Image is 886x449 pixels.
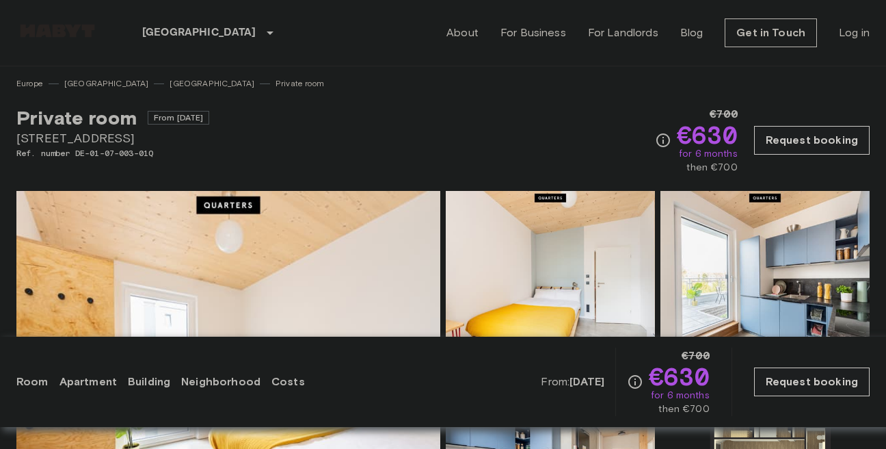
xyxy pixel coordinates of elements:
[16,147,209,159] span: Ref. number DE-01-07-003-01Q
[725,18,817,47] a: Get in Touch
[658,402,709,416] span: then €700
[677,123,738,147] span: €630
[754,368,870,396] a: Request booking
[651,389,710,402] span: for 6 months
[16,374,49,390] a: Room
[148,111,210,125] span: From [DATE]
[627,374,643,390] svg: Check cost overview for full price breakdown. Please note that discounts apply to new joiners onl...
[655,132,671,149] svg: Check cost overview for full price breakdown. Please note that discounts apply to new joiners onl...
[839,25,870,41] a: Log in
[142,25,256,41] p: [GEOGRAPHIC_DATA]
[541,374,604,389] span: From:
[500,25,566,41] a: For Business
[16,77,43,90] a: Europe
[64,77,149,90] a: [GEOGRAPHIC_DATA]
[271,374,305,390] a: Costs
[16,24,98,38] img: Habyt
[446,25,479,41] a: About
[16,106,137,129] span: Private room
[682,348,710,364] span: €700
[754,126,870,155] a: Request booking
[128,374,170,390] a: Building
[588,25,658,41] a: For Landlords
[276,77,324,90] a: Private room
[686,161,737,175] span: then €700
[649,364,710,389] span: €630
[710,106,738,123] span: €700
[680,25,703,41] a: Blog
[59,374,117,390] a: Apartment
[446,191,655,370] img: Picture of unit DE-01-07-003-01Q
[569,375,604,388] b: [DATE]
[170,77,254,90] a: [GEOGRAPHIC_DATA]
[181,374,260,390] a: Neighborhood
[679,147,738,161] span: for 6 months
[16,129,209,147] span: [STREET_ADDRESS]
[660,191,870,370] img: Picture of unit DE-01-07-003-01Q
